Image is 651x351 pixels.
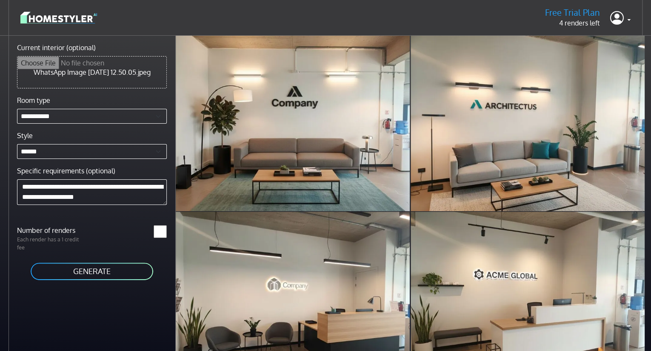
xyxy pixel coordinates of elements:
[12,225,92,235] label: Number of renders
[12,235,92,252] p: Each render has a 1 credit fee
[17,130,33,141] label: Style
[17,95,50,105] label: Room type
[30,262,154,281] button: GENERATE
[545,7,600,18] h5: Free Trial Plan
[545,18,600,28] p: 4 renders left
[20,10,97,25] img: logo-3de290ba35641baa71223ecac5eacb59cb85b4c7fdf211dc9aaecaaee71ea2f8.svg
[17,42,96,53] label: Current interior (optional)
[17,166,115,176] label: Specific requirements (optional)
